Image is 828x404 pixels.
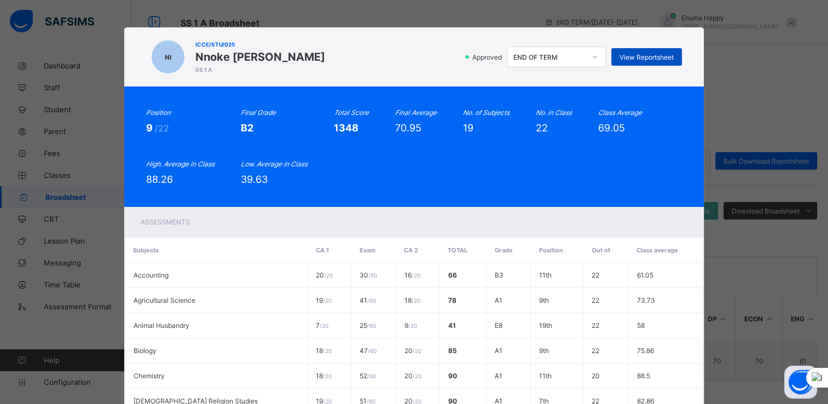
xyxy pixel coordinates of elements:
span: / 20 [413,373,421,379]
span: Class average [636,246,678,254]
span: 88.26 [146,174,173,185]
span: / 20 [413,348,421,354]
span: / 20 [412,297,420,304]
span: 70.95 [395,122,421,134]
span: /22 [155,123,169,134]
i: Class Average [598,108,642,117]
span: Out of [591,246,610,254]
span: Grade [494,246,512,254]
span: Position [539,246,563,254]
span: 88.5 [637,372,650,380]
i: Low. Average in Class [241,160,308,168]
span: / 20 [323,297,332,304]
span: ICCE/STU/025 [195,41,325,48]
span: 19th [539,321,552,330]
span: NI [165,53,171,61]
span: Nnoke [PERSON_NAME] [195,50,325,64]
span: 22 [592,321,599,330]
span: 18 [316,372,332,380]
span: 52 [360,372,376,380]
i: Final Grade [241,108,276,117]
span: A1 [495,372,502,380]
i: Final Average [395,108,437,117]
span: 9th [539,347,549,355]
span: Animal Husbandry [134,321,189,330]
span: 69.05 [598,122,625,134]
span: 22 [592,271,599,279]
span: 75.86 [637,347,654,355]
span: / 20 [324,272,333,279]
span: 1348 [334,122,358,134]
span: 9th [539,296,549,304]
span: 19 [316,296,332,304]
span: View Reportsheet [619,53,674,61]
span: Chemistry [134,372,165,380]
span: 11th [539,372,552,380]
span: Subjects [133,246,159,254]
span: CA 2 [404,246,418,254]
span: 73.73 [637,296,655,304]
span: 39.63 [241,174,268,185]
span: 85 [448,347,457,355]
span: 61.05 [637,271,653,279]
span: / 60 [367,373,376,379]
span: 47 [360,347,377,355]
span: 22 [536,122,548,134]
span: / 20 [412,272,420,279]
span: 20 [592,372,600,380]
span: 66 [448,271,457,279]
span: Approved [471,53,505,61]
span: Total [448,246,467,254]
span: 18 [404,296,420,304]
span: / 60 [367,322,376,329]
span: / 20 [323,373,332,379]
span: 22 [592,347,599,355]
span: 41 [448,321,456,330]
span: SS 1 A [195,66,325,73]
span: 19 [463,122,473,134]
span: 9 [404,321,417,330]
span: / 20 [408,322,417,329]
span: Agricultural Science [134,296,195,304]
span: 58 [637,321,645,330]
span: 41 [360,296,376,304]
button: Open asap [784,366,817,399]
span: / 60 [367,297,376,304]
i: Total Score [334,108,369,117]
span: 78 [448,296,456,304]
span: Accounting [134,271,169,279]
span: / 60 [368,272,377,279]
span: 20 [404,347,421,355]
span: 20 [316,271,333,279]
span: 22 [592,296,599,304]
span: Exam [360,246,375,254]
span: A1 [495,347,502,355]
i: Position [146,108,171,117]
span: Biology [134,347,157,355]
span: 30 [360,271,377,279]
span: 90 [448,372,457,380]
span: Assessments [141,218,190,226]
i: No. of Subjects [463,108,509,117]
span: B3 [495,271,503,279]
span: 25 [360,321,376,330]
span: / 20 [320,322,328,329]
span: / 20 [323,348,332,354]
span: A1 [495,296,502,304]
span: 18 [316,347,332,355]
span: / 60 [368,348,377,354]
span: 16 [404,271,420,279]
i: No. in Class [536,108,572,117]
span: 7 [316,321,328,330]
span: B2 [241,122,253,134]
i: High. Average in Class [146,160,215,168]
span: 11th [539,271,552,279]
span: 9 [146,122,155,134]
span: CA 1 [316,246,329,254]
span: 20 [404,372,421,380]
span: E8 [495,321,502,330]
div: END OF TERM [513,53,586,61]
